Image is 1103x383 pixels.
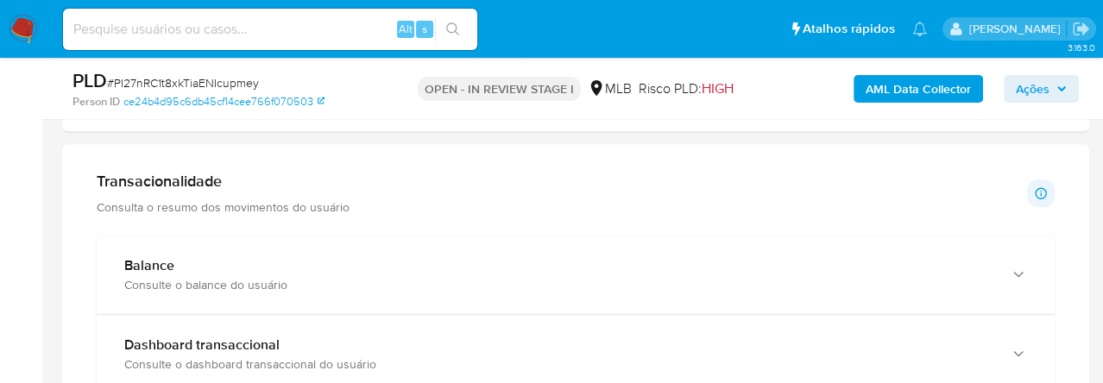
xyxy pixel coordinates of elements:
p: leticia.siqueira@mercadolivre.com [968,21,1066,37]
div: MLB [588,79,632,98]
span: s [422,21,427,37]
span: Alt [399,21,413,37]
button: search-icon [435,17,470,41]
span: Atalhos rápidos [803,20,895,38]
button: AML Data Collector [854,75,983,103]
span: # PI27nRC1t8xkTiaENIcupmey [107,74,259,91]
button: Ações [1004,75,1079,103]
input: Pesquise usuários ou casos... [63,18,477,41]
b: AML Data Collector [866,75,971,103]
b: PLD [72,66,107,94]
span: Ações [1016,75,1049,103]
span: 3.163.0 [1067,41,1094,54]
p: OPEN - IN REVIEW STAGE I [418,77,581,101]
a: Notificações [912,22,927,36]
a: ce24b4d95c6db45cf14cee766f070503 [123,94,325,110]
span: Risco PLD: [639,79,734,98]
span: HIGH [702,78,734,98]
b: Person ID [72,94,120,110]
a: Sair [1072,20,1090,38]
